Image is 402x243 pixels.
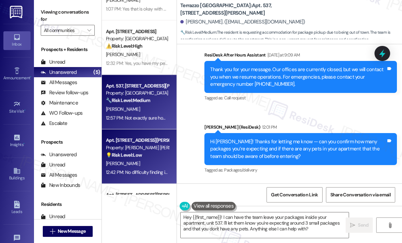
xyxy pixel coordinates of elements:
[3,132,31,150] a: Insights •
[106,144,169,151] div: Property: [PERSON_NAME] [PERSON_NAME] Apartments
[180,29,402,44] span: : The resident is requesting accommodation for package pickup due to being out of town. The team ...
[44,25,84,36] input: All communities
[106,115,302,121] div: 12:57 PM: Not exactly sure how many - maybe 3 on the small size. I do not have any pets. Thank you
[326,187,395,202] button: Share Conversation via email
[271,191,318,198] span: Get Conversation Link
[41,7,95,25] label: Viewing conversations for
[210,66,386,88] div: Thank you for your message. Our offices are currently closed, but we will contact you when we res...
[106,43,143,49] strong: ⚠️ Risk Level: High
[106,191,169,198] div: Apt. [STREET_ADDRESS][PERSON_NAME]
[330,191,391,198] span: Share Conversation via email
[41,59,65,66] div: Unread
[24,108,25,113] span: •
[181,212,349,238] textarea: Hey {{first_name}}! I can have the team leave your packages inside your apartment, unit 537. I'll...
[106,51,140,58] span: [PERSON_NAME]
[41,213,65,220] div: Unread
[87,28,91,33] i: 
[58,228,86,235] span: New Message
[106,60,227,66] div: 12:32 PM: Yes, you have my permission to enter. I have no pets.
[3,31,31,50] a: Inbox
[106,28,169,35] div: Apt. [STREET_ADDRESS]
[350,223,355,228] i: 
[210,138,386,160] div: Hi [PERSON_NAME]! Thanks for letting me know — can you confirm how many packages you’re expecting...
[41,89,88,96] div: Review follow-ups
[180,2,316,17] b: Terrazzo [GEOGRAPHIC_DATA]: Apt. 537, [STREET_ADDRESS][PERSON_NAME]
[34,139,102,146] div: Prospects
[204,165,397,175] div: Tagged as:
[106,97,150,103] strong: 🔧 Risk Level: Medium
[106,82,169,90] div: Apt. 537, [STREET_ADDRESS][PERSON_NAME]
[267,187,322,202] button: Get Conversation Link
[30,75,31,79] span: •
[106,169,332,175] div: 12:42 PM: No difficulty finding it. Just think about parking for family members that day. Thanks ...
[106,160,140,166] span: [PERSON_NAME]
[224,95,245,101] span: Call request
[3,199,31,217] a: Leads
[180,30,216,35] strong: 🔧 Risk Level: Medium
[41,182,80,189] div: New Inbounds
[43,226,93,237] button: New Message
[34,201,102,208] div: Residents
[41,110,83,117] div: WO Follow-ups
[41,151,77,158] div: Unanswered
[41,120,67,127] div: Escalate
[41,99,78,107] div: Maintenance
[41,69,77,76] div: Unanswered
[266,51,300,59] div: [DATE] at 9:09 AM
[204,124,397,133] div: [PERSON_NAME] (ResiDesk)
[23,141,24,146] span: •
[224,167,257,173] span: Packages/delivery
[346,217,373,233] button: Send
[50,229,55,234] i: 
[41,172,77,179] div: All Messages
[106,35,169,42] div: Property: [GEOGRAPHIC_DATA]
[92,67,102,78] div: (5)
[41,161,65,168] div: Unread
[106,106,140,112] span: [PERSON_NAME]
[106,152,142,158] strong: 💡 Risk Level: Low
[34,46,102,53] div: Prospects + Residents
[3,165,31,183] a: Buildings
[204,93,397,103] div: Tagged as:
[106,90,169,97] div: Property: [GEOGRAPHIC_DATA]
[106,137,169,144] div: Apt. [STREET_ADDRESS][PERSON_NAME]
[204,51,397,61] div: ResiDesk After Hours Assistant
[180,18,305,26] div: [PERSON_NAME]. ([EMAIL_ADDRESS][DOMAIN_NAME])
[260,124,277,131] div: 12:01 PM
[41,79,77,86] div: All Messages
[10,6,24,18] img: ResiDesk Logo
[358,222,368,229] span: Send
[3,98,31,117] a: Site Visit •
[387,223,392,228] i: 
